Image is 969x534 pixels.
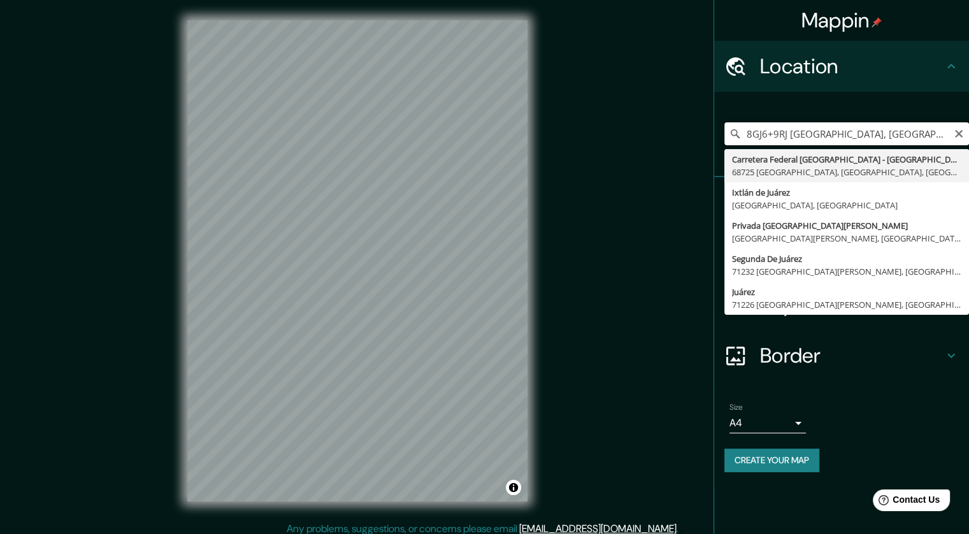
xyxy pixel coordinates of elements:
div: [GEOGRAPHIC_DATA][PERSON_NAME], [GEOGRAPHIC_DATA] [732,232,961,245]
h4: Border [760,343,944,368]
div: Location [714,41,969,92]
div: Segunda De Juárez [732,252,961,265]
input: Pick your city or area [724,122,969,145]
h4: Layout [760,292,944,317]
div: 71226 [GEOGRAPHIC_DATA][PERSON_NAME], [GEOGRAPHIC_DATA], [GEOGRAPHIC_DATA] [732,298,961,311]
h4: Location [760,54,944,79]
button: Clear [954,127,964,139]
div: Carretera Federal [GEOGRAPHIC_DATA] - [GEOGRAPHIC_DATA] [732,153,961,166]
div: Style [714,228,969,279]
div: Ixtlán de Juárez [732,186,961,199]
div: 71232 [GEOGRAPHIC_DATA][PERSON_NAME], [GEOGRAPHIC_DATA], [GEOGRAPHIC_DATA] [732,265,961,278]
canvas: Map [187,20,528,502]
iframe: Help widget launcher [856,484,955,520]
h4: Mappin [801,8,882,33]
div: 68725 [GEOGRAPHIC_DATA], [GEOGRAPHIC_DATA], [GEOGRAPHIC_DATA] [732,166,961,178]
div: A4 [729,413,806,433]
div: Border [714,330,969,381]
div: [GEOGRAPHIC_DATA], [GEOGRAPHIC_DATA] [732,199,961,212]
div: Layout [714,279,969,330]
div: Juárez [732,285,961,298]
label: Size [729,402,743,413]
button: Create your map [724,449,819,472]
img: pin-icon.png [872,17,882,27]
div: Pins [714,177,969,228]
button: Toggle attribution [506,480,521,495]
div: Privada [GEOGRAPHIC_DATA][PERSON_NAME] [732,219,961,232]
